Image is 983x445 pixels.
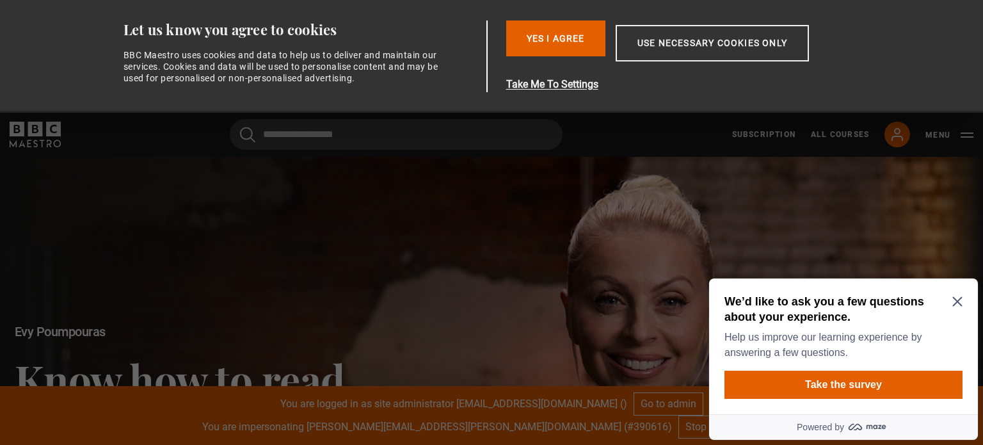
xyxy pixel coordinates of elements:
[634,392,703,416] a: Go to admin
[20,56,253,87] p: Help us improve our learning experience by answering a few questions.
[20,20,253,51] h2: We’d like to ask you a few questions about your experience.
[732,129,795,140] a: Subscription
[15,325,394,339] h2: Evy Poumpouras
[506,20,605,56] button: Yes I Agree
[5,141,274,166] a: Powered by maze
[678,416,781,439] a: Stop impersonating
[240,127,255,143] button: Submit the search query
[124,49,446,85] div: BBC Maestro uses cookies and data to help us to deliver and maintain our services. Cookies and da...
[248,23,259,33] button: Close Maze Prompt
[5,5,274,166] div: Optional study invitation
[20,97,259,125] button: Take the survey
[10,122,61,147] svg: BBC Maestro
[124,20,482,39] div: Let us know you agree to cookies
[506,77,870,92] button: Take Me To Settings
[811,129,869,140] a: All Courses
[925,129,973,142] button: Toggle navigation
[616,25,809,61] button: Use necessary cookies only
[230,119,563,150] input: Search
